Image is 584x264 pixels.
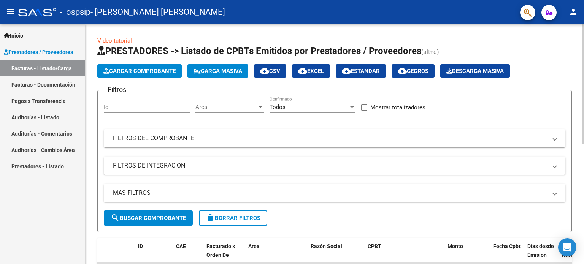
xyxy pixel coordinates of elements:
[103,68,176,74] span: Cargar Comprobante
[398,66,407,75] mat-icon: cloud_download
[562,243,583,258] span: Fecha Recibido
[260,68,280,74] span: CSV
[206,213,215,222] mat-icon: delete
[392,64,435,78] button: Gecros
[342,66,351,75] mat-icon: cloud_download
[199,210,267,226] button: Borrar Filtros
[342,68,380,74] span: Estandar
[206,243,235,258] span: Facturado x Orden De
[298,66,307,75] mat-icon: cloud_download
[248,243,260,249] span: Area
[336,64,386,78] button: Estandar
[104,184,565,202] mat-expansion-panel-header: MAS FILTROS
[4,48,73,56] span: Prestadores / Proveedores
[111,215,186,221] span: Buscar Comprobante
[446,68,504,74] span: Descarga Masiva
[311,243,342,249] span: Razón Social
[90,4,225,21] span: - [PERSON_NAME] [PERSON_NAME]
[187,64,248,78] button: Carga Masiva
[97,46,421,56] span: PRESTADORES -> Listado de CPBTs Emitidos por Prestadores / Proveedores
[292,64,330,78] button: EXCEL
[4,32,23,40] span: Inicio
[398,68,428,74] span: Gecros
[440,64,510,78] button: Descarga Masiva
[206,215,260,221] span: Borrar Filtros
[113,189,547,197] mat-panel-title: MAS FILTROS
[104,157,565,175] mat-expansion-panel-header: FILTROS DE INTEGRACION
[104,129,565,147] mat-expansion-panel-header: FILTROS DEL COMPROBANTE
[527,243,554,258] span: Días desde Emisión
[298,68,324,74] span: EXCEL
[97,37,132,44] a: Video tutorial
[421,48,439,55] span: (alt+q)
[195,104,257,111] span: Area
[104,210,193,226] button: Buscar Comprobante
[104,84,130,95] h3: Filtros
[558,238,576,256] div: Open Intercom Messenger
[493,243,521,249] span: Fecha Cpbt
[440,64,510,78] app-download-masive: Descarga masiva de comprobantes (adjuntos)
[448,243,463,249] span: Monto
[113,161,547,170] mat-panel-title: FILTROS DE INTEGRACION
[569,7,578,16] mat-icon: person
[97,64,182,78] button: Cargar Comprobante
[138,243,143,249] span: ID
[176,243,186,249] span: CAE
[368,243,381,249] span: CPBT
[113,134,547,142] mat-panel-title: FILTROS DEL COMPROBANTE
[270,104,286,111] span: Todos
[194,68,242,74] span: Carga Masiva
[111,213,120,222] mat-icon: search
[6,7,15,16] mat-icon: menu
[254,64,286,78] button: CSV
[60,4,90,21] span: - ospsip
[370,103,425,112] span: Mostrar totalizadores
[260,66,269,75] mat-icon: cloud_download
